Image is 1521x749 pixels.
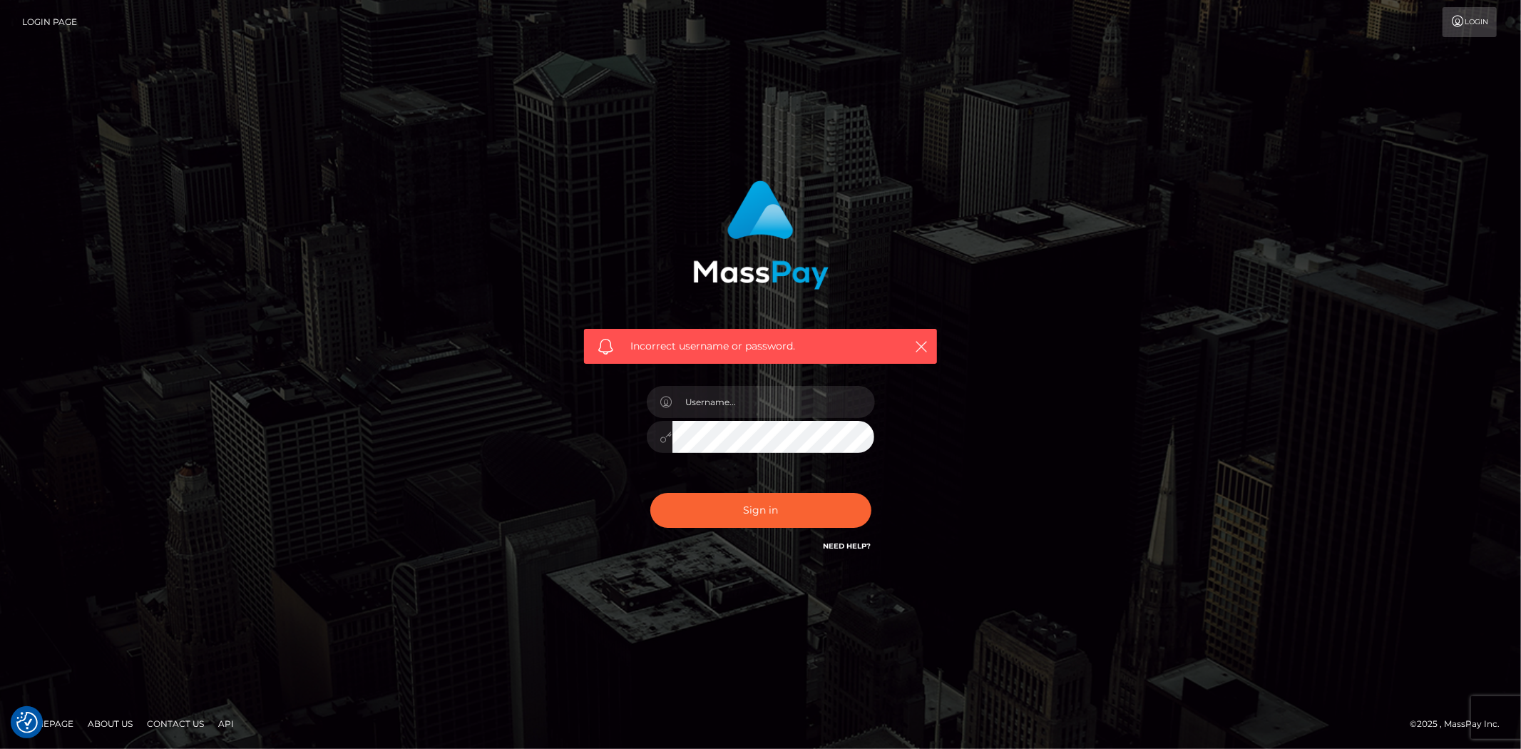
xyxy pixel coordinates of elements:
[824,541,871,551] a: Need Help?
[22,7,77,37] a: Login Page
[630,339,891,354] span: Incorrect username or password.
[16,713,79,735] a: Homepage
[650,493,871,528] button: Sign in
[212,713,240,735] a: API
[693,180,829,290] img: MassPay Login
[1410,716,1510,732] div: © 2025 , MassPay Inc.
[82,713,138,735] a: About Us
[1443,7,1497,37] a: Login
[16,712,38,733] img: Revisit consent button
[16,712,38,733] button: Consent Preferences
[672,386,875,418] input: Username...
[141,713,210,735] a: Contact Us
